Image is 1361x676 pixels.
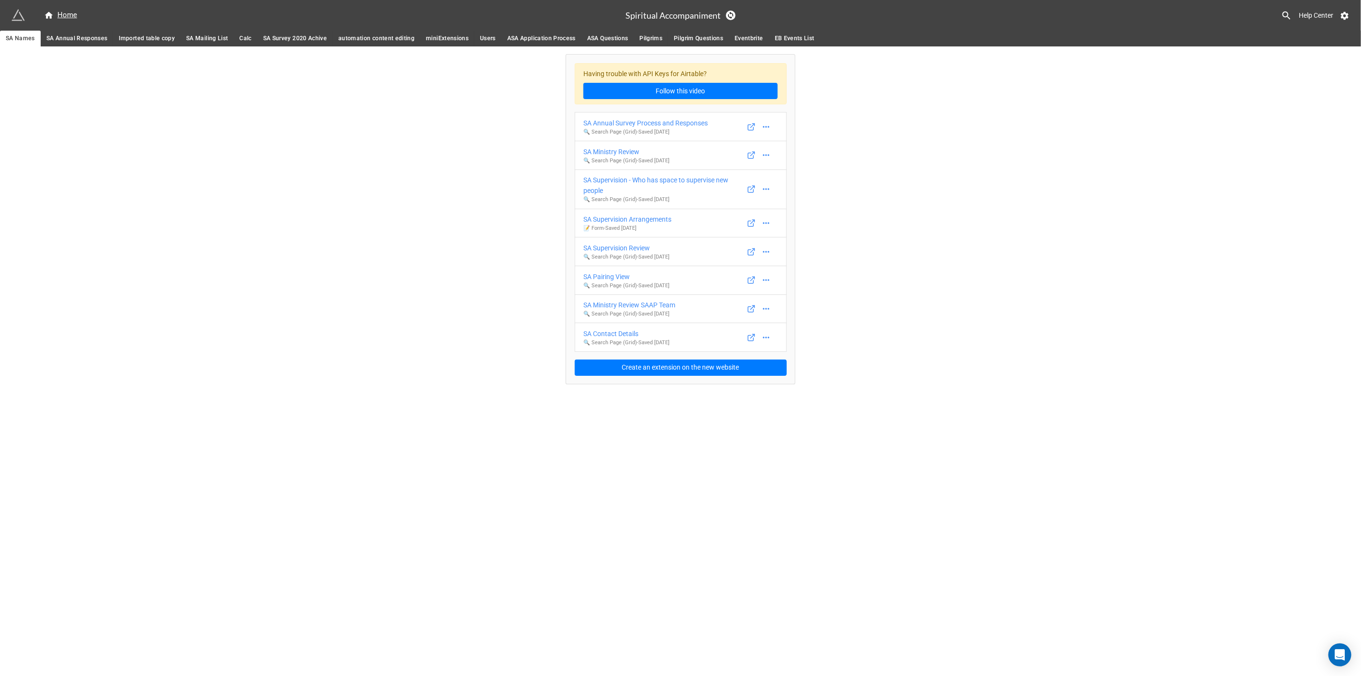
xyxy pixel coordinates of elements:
[1328,643,1351,666] div: Open Intercom Messenger
[6,34,35,44] span: SA Names
[575,360,787,376] button: Create an extension on the new website
[583,118,708,128] div: SA Annual Survey Process and Responses
[583,128,708,136] p: 🔍 Search Page (Grid) - Saved [DATE]
[583,83,778,99] a: Follow this video
[587,34,628,44] span: ASA Questions
[583,339,669,347] p: 🔍 Search Page (Grid) - Saved [DATE]
[575,209,787,238] a: SA Supervision Arrangements📝 Form-Saved [DATE]
[583,214,671,225] div: SA Supervision Arrangements
[775,34,814,44] span: EB Events List
[480,34,496,44] span: Users
[674,34,723,44] span: Pilgrim Questions
[44,10,77,21] div: Home
[626,11,721,20] h3: Spiritual Accompaniment
[583,243,669,253] div: SA Supervision Review
[575,63,787,105] div: Having trouble with API Keys for Airtable?
[575,294,787,324] a: SA Ministry Review SAAP Team🔍 Search Page (Grid)-Saved [DATE]
[38,10,83,21] a: Home
[46,34,108,44] span: SA Annual Responses
[507,34,576,44] span: ASA Application Process
[575,141,787,170] a: SA Ministry Review🔍 Search Page (Grid)-Saved [DATE]
[186,34,228,44] span: SA Mailing List
[11,9,25,22] img: miniextensions-icon.73ae0678.png
[583,196,744,203] p: 🔍 Search Page (Grid) - Saved [DATE]
[583,282,669,290] p: 🔍 Search Page (Grid) - Saved [DATE]
[575,237,787,266] a: SA Supervision Review🔍 Search Page (Grid)-Saved [DATE]
[426,34,469,44] span: miniExtensions
[575,266,787,295] a: SA Pairing View🔍 Search Page (Grid)-Saved [DATE]
[119,34,175,44] span: Imported table copy
[338,34,414,44] span: automation content editing
[640,34,663,44] span: Pilgrims
[1292,7,1340,24] a: Help Center
[575,112,787,141] a: SA Annual Survey Process and Responses🔍 Search Page (Grid)-Saved [DATE]
[575,323,787,352] a: SA Contact Details🔍 Search Page (Grid)-Saved [DATE]
[583,310,675,318] p: 🔍 Search Page (Grid) - Saved [DATE]
[583,328,669,339] div: SA Contact Details
[583,253,669,261] p: 🔍 Search Page (Grid) - Saved [DATE]
[583,175,744,196] div: SA Supervision - Who has space to supervise new people
[575,169,787,209] a: SA Supervision - Who has space to supervise new people🔍 Search Page (Grid)-Saved [DATE]
[239,34,251,44] span: Calc
[583,300,675,310] div: SA Ministry Review SAAP Team
[263,34,327,44] span: SA Survey 2020 Achive
[583,146,669,157] div: SA Ministry Review
[735,34,763,44] span: Eventbrite
[583,157,669,165] p: 🔍 Search Page (Grid) - Saved [DATE]
[583,225,671,232] p: 📝 Form - Saved [DATE]
[726,11,736,20] a: Sync Base Structure
[583,271,669,282] div: SA Pairing View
